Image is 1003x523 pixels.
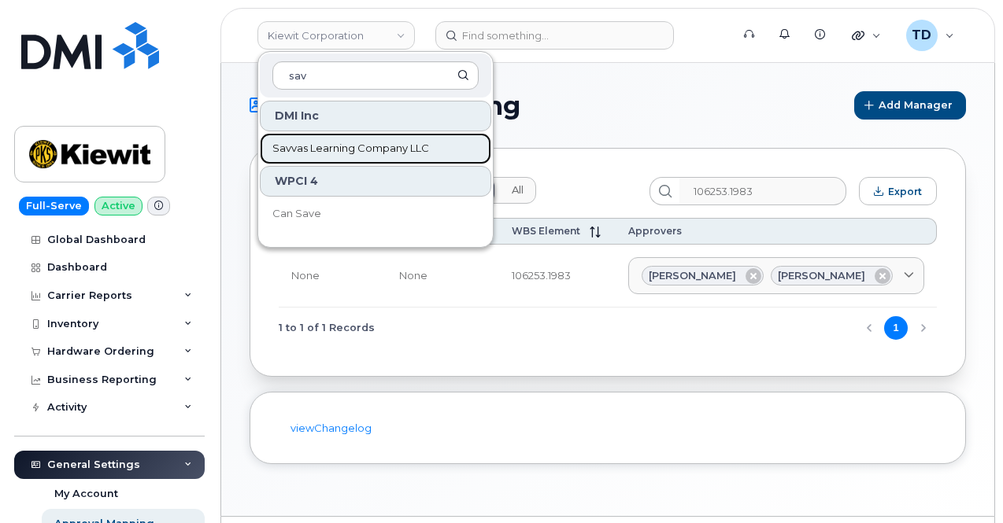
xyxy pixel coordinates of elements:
span: Export [888,186,922,197]
button: Add Manager [854,91,966,120]
input: Search [272,61,479,90]
span: Add Manager [879,98,953,112]
button: Page 1 [884,316,908,340]
a: [PERSON_NAME][PERSON_NAME] [628,257,924,295]
button: Export [859,177,937,205]
td: 106253.1983 [499,245,616,308]
div: WPCI 4 [260,166,491,197]
span: [PERSON_NAME] [649,268,736,283]
span: [PERSON_NAME] [778,268,865,283]
span: Approvers [628,225,682,237]
span: Can Save [272,206,321,222]
div: DMI Inc [260,101,491,131]
a: viewChangelog [291,422,372,434]
iframe: Messenger Launcher [935,455,991,511]
td: None [279,245,387,308]
span: Savvas Learning Company LLC [272,141,429,157]
span: 1 to 1 of 1 Records [279,316,375,340]
input: Search... [679,177,846,205]
td: None [387,245,499,308]
a: Savvas Learning Company LLC [260,133,491,164]
span: All [512,184,524,197]
span: WBS Element [512,225,580,237]
a: Can Save [260,198,491,230]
